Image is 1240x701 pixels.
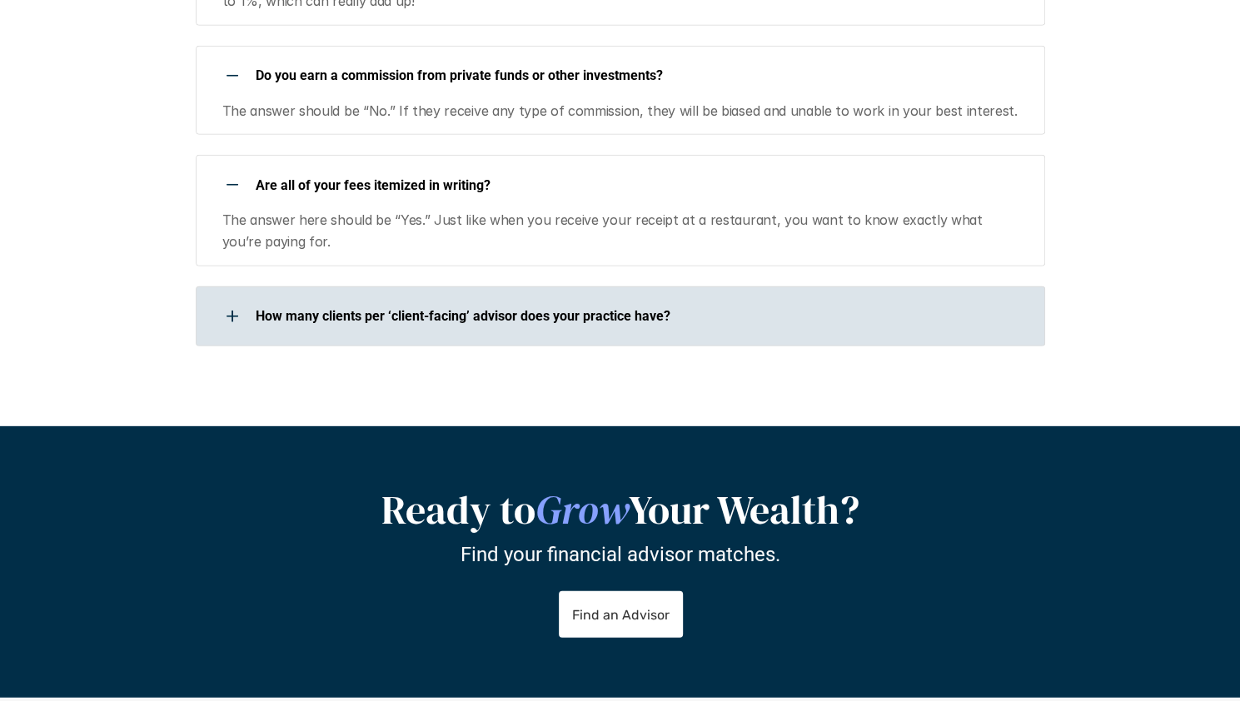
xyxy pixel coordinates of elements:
p: The answer should be “No.” If they receive any type of commission, they will be biased and unable... [222,101,1025,122]
p: Do you earn a commission from private funds or other investments? [256,67,1023,83]
a: Find an Advisor [558,591,682,638]
p: Find an Advisor [571,606,669,622]
p: Are all of your fees itemized in writing? [256,177,1023,193]
p: The answer here should be “Yes.” Just like when you receive your receipt at a restaurant, you wan... [222,210,1025,252]
p: Find your financial advisor matches. [461,542,780,566]
em: Grow [535,482,629,537]
h2: Ready to Your Wealth? [204,486,1037,534]
p: How many clients per ‘client-facing’ advisor does your practice have? [256,308,1023,324]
